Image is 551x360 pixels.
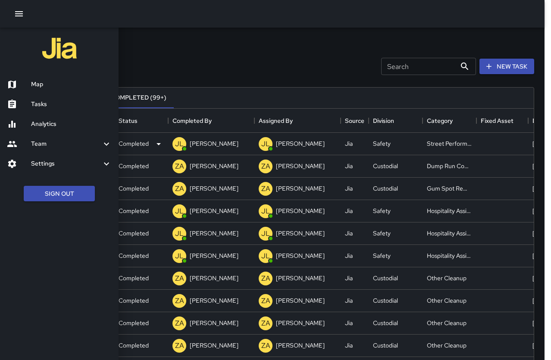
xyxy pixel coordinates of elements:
h6: Map [31,80,112,89]
h6: Analytics [31,119,112,129]
h6: Tasks [31,100,112,109]
button: Sign Out [24,186,95,202]
h6: Team [31,139,101,149]
h6: Settings [31,159,101,169]
img: jia-logo [42,31,77,66]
